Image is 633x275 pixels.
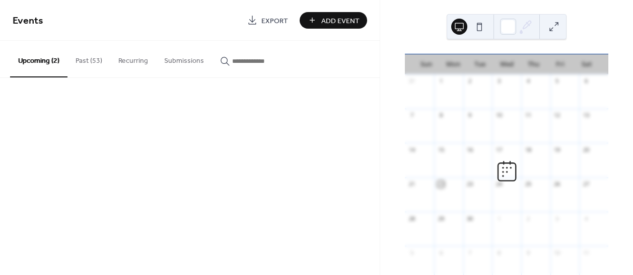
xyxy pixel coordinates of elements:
div: 30 [466,215,474,222]
button: Recurring [110,41,156,76]
div: 17 [495,146,503,153]
div: 14 [408,146,415,153]
div: 4 [524,77,532,85]
div: Sat [574,54,600,74]
span: Export [261,16,288,26]
div: 29 [437,215,445,222]
div: 6 [582,77,590,85]
div: 10 [553,249,561,256]
button: Upcoming (2) [10,41,67,77]
div: 15 [437,146,445,153]
div: Wed [494,54,520,74]
span: Add Event [321,16,360,26]
div: 12 [553,112,561,119]
div: Mon [440,54,466,74]
div: 31 [408,77,415,85]
div: 5 [553,77,561,85]
div: 25 [524,180,532,188]
div: 19 [553,146,561,153]
div: 6 [437,249,445,256]
div: Thu [520,54,547,74]
div: 10 [495,112,503,119]
div: 21 [408,180,415,188]
button: Add Event [300,12,367,29]
div: 7 [466,249,474,256]
div: 3 [495,77,503,85]
div: Fri [547,54,574,74]
div: Sun [413,54,440,74]
div: 9 [466,112,474,119]
div: 26 [553,180,561,188]
div: 28 [408,215,415,222]
div: 16 [466,146,474,153]
div: 11 [524,112,532,119]
div: 3 [553,215,561,222]
div: 8 [437,112,445,119]
span: Events [13,11,43,31]
div: 9 [524,249,532,256]
div: 1 [495,215,503,222]
div: 24 [495,180,503,188]
div: 11 [582,249,590,256]
div: 27 [582,180,590,188]
button: Past (53) [67,41,110,76]
div: 18 [524,146,532,153]
div: 2 [466,77,474,85]
button: Submissions [156,41,212,76]
div: 5 [408,249,415,256]
div: Tue [466,54,493,74]
div: 23 [466,180,474,188]
div: 1 [437,77,445,85]
div: 8 [495,249,503,256]
div: 4 [582,215,590,222]
div: 22 [437,180,445,188]
div: 7 [408,112,415,119]
div: 2 [524,215,532,222]
a: Export [240,12,296,29]
div: 13 [582,112,590,119]
div: 20 [582,146,590,153]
